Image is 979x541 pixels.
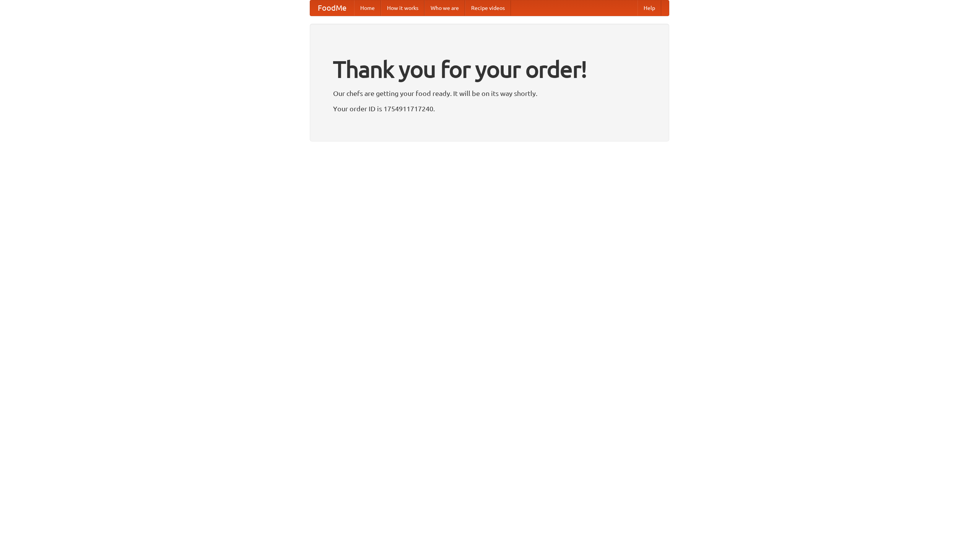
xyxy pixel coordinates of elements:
a: How it works [381,0,424,16]
p: Your order ID is 1754911717240. [333,103,646,114]
a: Home [354,0,381,16]
a: Recipe videos [465,0,511,16]
a: Help [637,0,661,16]
a: Who we are [424,0,465,16]
a: FoodMe [310,0,354,16]
p: Our chefs are getting your food ready. It will be on its way shortly. [333,88,646,99]
h1: Thank you for your order! [333,51,646,88]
